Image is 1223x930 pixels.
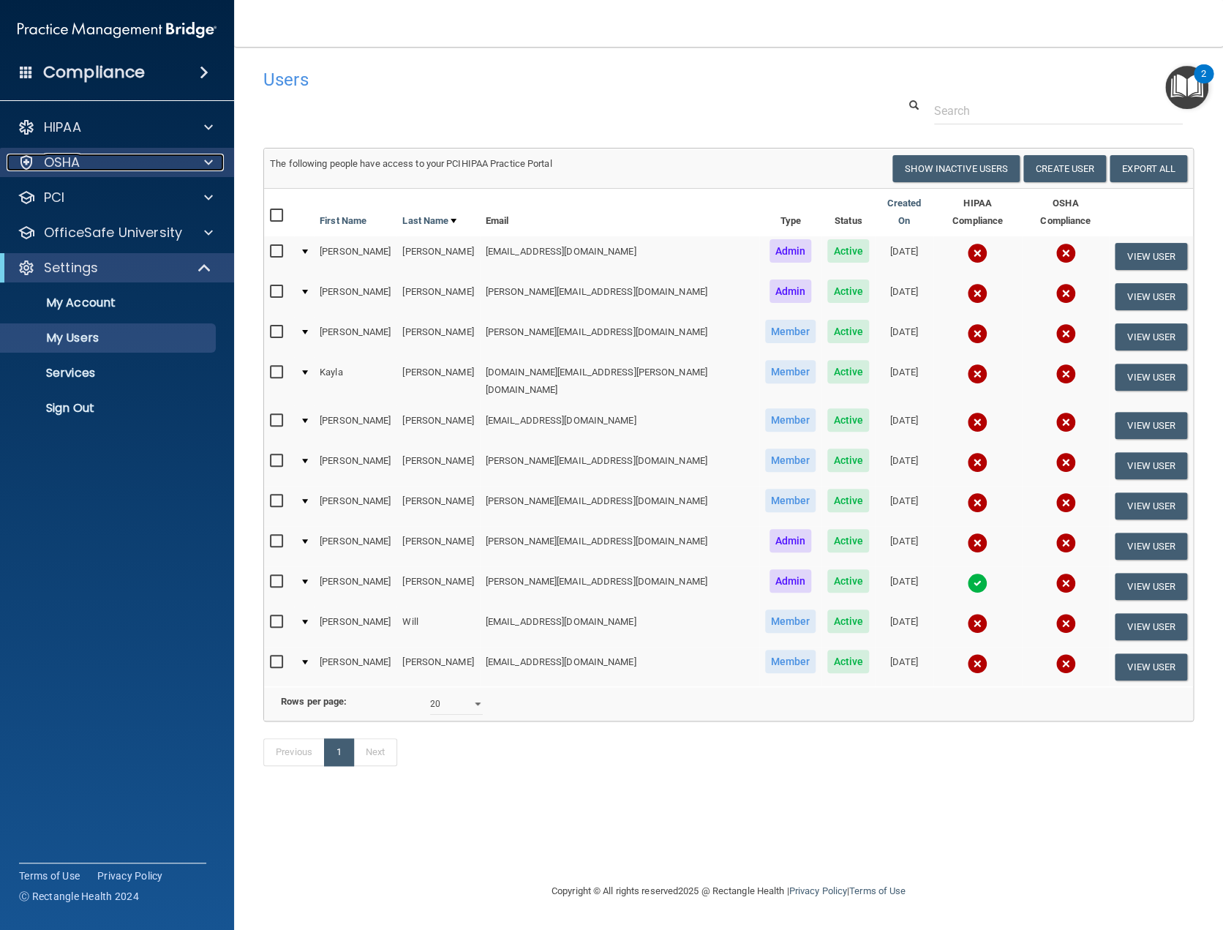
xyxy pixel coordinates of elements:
[314,486,396,526] td: [PERSON_NAME]
[314,317,396,357] td: [PERSON_NAME]
[314,277,396,317] td: [PERSON_NAME]
[1055,613,1076,634] img: cross.ca9f0e7f.svg
[789,885,846,896] a: Privacy Policy
[769,239,812,263] span: Admin
[827,650,869,673] span: Active
[1022,189,1109,236] th: OSHA Compliance
[43,62,145,83] h4: Compliance
[44,119,81,136] p: HIPAA
[875,236,933,277] td: [DATE]
[480,236,759,277] td: [EMAIL_ADDRESS][DOMAIN_NAME]
[769,529,812,552] span: Admin
[849,885,906,896] a: Terms of Use
[967,364,987,384] img: cross.ca9f0e7f.svg
[18,15,217,45] img: PMB logo
[1055,492,1076,513] img: cross.ca9f0e7f.svg
[396,647,479,686] td: [PERSON_NAME]
[1115,412,1187,439] button: View User
[1055,452,1076,473] img: cross.ca9f0e7f.svg
[875,357,933,405] td: [DATE]
[44,189,64,206] p: PCI
[314,526,396,566] td: [PERSON_NAME]
[1055,323,1076,344] img: cross.ca9f0e7f.svg
[967,653,987,674] img: cross.ca9f0e7f.svg
[765,360,816,383] span: Member
[933,189,1023,236] th: HIPAA Compliance
[396,357,479,405] td: [PERSON_NAME]
[396,236,479,277] td: [PERSON_NAME]
[18,259,212,277] a: Settings
[967,492,987,513] img: cross.ca9f0e7f.svg
[480,526,759,566] td: [PERSON_NAME][EMAIL_ADDRESS][DOMAIN_NAME]
[967,412,987,432] img: cross.ca9f0e7f.svg
[462,868,996,915] div: Copyright © All rights reserved 2025 @ Rectangle Health | |
[967,452,987,473] img: cross.ca9f0e7f.svg
[875,607,933,647] td: [DATE]
[480,647,759,686] td: [EMAIL_ADDRESS][DOMAIN_NAME]
[1055,533,1076,553] img: cross.ca9f0e7f.svg
[10,366,209,380] p: Services
[765,489,816,512] span: Member
[314,607,396,647] td: [PERSON_NAME]
[1055,653,1076,674] img: cross.ca9f0e7f.svg
[97,869,163,883] a: Privacy Policy
[875,486,933,526] td: [DATE]
[875,647,933,686] td: [DATE]
[875,526,933,566] td: [DATE]
[892,155,1020,182] button: Show Inactive Users
[827,360,869,383] span: Active
[881,195,927,230] a: Created On
[263,70,797,89] h4: Users
[19,889,139,904] span: Ⓒ Rectangle Health 2024
[314,236,396,277] td: [PERSON_NAME]
[396,446,479,486] td: [PERSON_NAME]
[1055,283,1076,304] img: cross.ca9f0e7f.svg
[1055,412,1076,432] img: cross.ca9f0e7f.svg
[827,408,869,432] span: Active
[967,533,987,553] img: cross.ca9f0e7f.svg
[875,566,933,607] td: [DATE]
[967,573,987,593] img: tick.e7d51cea.svg
[827,569,869,593] span: Active
[263,738,325,766] a: Previous
[396,405,479,446] td: [PERSON_NAME]
[821,189,875,236] th: Status
[967,283,987,304] img: cross.ca9f0e7f.svg
[18,154,213,171] a: OSHA
[769,569,812,593] span: Admin
[967,243,987,263] img: cross.ca9f0e7f.svg
[320,212,366,230] a: First Name
[875,277,933,317] td: [DATE]
[480,317,759,357] td: [PERSON_NAME][EMAIL_ADDRESS][DOMAIN_NAME]
[1115,492,1187,520] button: View User
[1115,452,1187,479] button: View User
[1201,74,1206,93] div: 2
[827,280,869,303] span: Active
[875,446,933,486] td: [DATE]
[827,529,869,552] span: Active
[1165,66,1208,109] button: Open Resource Center, 2 new notifications
[396,277,479,317] td: [PERSON_NAME]
[967,323,987,344] img: cross.ca9f0e7f.svg
[827,449,869,472] span: Active
[1115,243,1187,270] button: View User
[480,486,759,526] td: [PERSON_NAME][EMAIL_ADDRESS][DOMAIN_NAME]
[480,277,759,317] td: [PERSON_NAME][EMAIL_ADDRESS][DOMAIN_NAME]
[934,97,1183,124] input: Search
[765,320,816,343] span: Member
[44,224,182,241] p: OfficeSafe University
[480,357,759,405] td: [DOMAIN_NAME][EMAIL_ADDRESS][PERSON_NAME][DOMAIN_NAME]
[353,738,397,766] a: Next
[324,738,354,766] a: 1
[875,317,933,357] td: [DATE]
[270,158,552,169] span: The following people have access to your PCIHIPAA Practice Portal
[480,405,759,446] td: [EMAIL_ADDRESS][DOMAIN_NAME]
[1115,613,1187,640] button: View User
[765,610,816,633] span: Member
[1115,533,1187,560] button: View User
[480,446,759,486] td: [PERSON_NAME][EMAIL_ADDRESS][DOMAIN_NAME]
[1115,653,1187,680] button: View User
[1115,364,1187,391] button: View User
[10,401,209,416] p: Sign Out
[1115,573,1187,600] button: View User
